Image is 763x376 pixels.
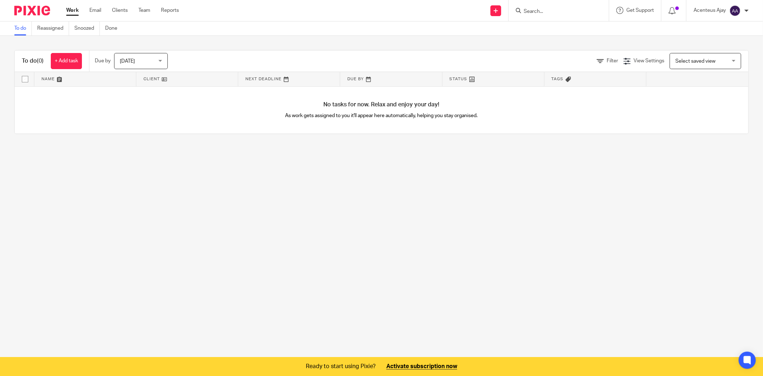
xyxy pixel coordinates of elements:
[37,21,69,35] a: Reassigned
[66,7,79,14] a: Work
[37,58,44,64] span: (0)
[552,77,564,81] span: Tags
[14,21,32,35] a: To do
[15,101,748,109] h4: No tasks for now. Relax and enjoy your day!
[51,53,82,69] a: + Add task
[22,57,44,65] h1: To do
[112,7,128,14] a: Clients
[74,21,100,35] a: Snoozed
[607,58,618,63] span: Filter
[105,21,123,35] a: Done
[120,59,135,64] span: [DATE]
[161,7,179,14] a: Reports
[138,7,150,14] a: Team
[626,8,654,13] span: Get Support
[694,7,726,14] p: Acenteus Ajay
[89,7,101,14] a: Email
[95,57,111,64] p: Due by
[729,5,741,16] img: svg%3E
[523,9,587,15] input: Search
[634,58,664,63] span: View Settings
[14,6,50,15] img: Pixie
[198,112,565,119] p: As work gets assigned to you it'll appear here automatically, helping you stay organised.
[675,59,715,64] span: Select saved view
